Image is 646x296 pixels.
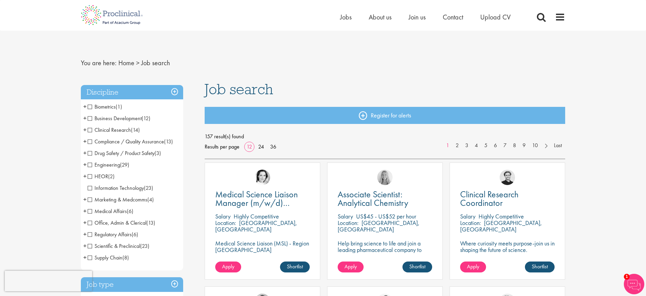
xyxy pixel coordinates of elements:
[529,142,541,150] a: 10
[88,161,120,168] span: Engineering
[443,13,463,22] span: Contact
[88,126,140,133] span: Clinical Research
[205,107,566,124] a: Register for alerts
[83,217,87,228] span: +
[460,262,486,272] a: Apply
[83,159,87,170] span: +
[255,170,270,185] img: Greta Prestel
[500,170,515,185] img: Nico Kohlwes
[624,274,630,280] span: 1
[83,171,87,181] span: +
[340,13,352,22] a: Jobs
[108,173,115,180] span: (2)
[132,231,138,238] span: (6)
[481,142,491,150] a: 5
[88,115,142,122] span: Business Development
[460,188,518,209] span: Clinical Research Coordinator
[147,196,154,203] span: (4)
[215,262,241,272] a: Apply
[256,143,266,150] a: 24
[81,58,117,67] span: You are here:
[460,240,555,253] p: Where curiosity meets purpose-join us in shaping the future of science.
[116,103,122,110] span: (1)
[215,212,231,220] span: Salary
[88,219,155,226] span: Office, Admin & Clerical
[141,58,170,67] span: Job search
[338,219,358,227] span: Location:
[215,219,236,227] span: Location:
[215,219,297,233] p: [GEOGRAPHIC_DATA], [GEOGRAPHIC_DATA]
[81,85,183,100] h3: Discipline
[338,212,353,220] span: Salary
[88,150,155,157] span: Drug Safety / Product Safety
[83,148,87,158] span: +
[120,161,129,168] span: (29)
[88,138,173,145] span: Compliance / Quality Assurance
[88,103,122,110] span: Biometrics
[268,143,279,150] a: 36
[88,219,146,226] span: Office, Admin & Clerical
[155,150,161,157] span: (3)
[356,212,416,220] p: US$45 - US$52 per hour
[519,142,529,150] a: 9
[83,125,87,135] span: +
[88,231,132,238] span: Regulatory Affairs
[452,142,462,150] a: 2
[88,138,164,145] span: Compliance / Quality Assurance
[142,115,150,122] span: (12)
[81,277,183,292] div: Job type
[338,188,408,209] span: Associate Scientist: Analytical Chemistry
[140,242,149,250] span: (23)
[234,212,279,220] p: Highly Competitive
[88,196,154,203] span: Marketing & Medcomms
[118,58,134,67] a: breadcrumb link
[83,229,87,239] span: +
[146,219,155,226] span: (13)
[215,190,310,207] a: Medical Science Liaison Manager (m/w/d) Nephrologie
[369,13,392,22] a: About us
[460,190,555,207] a: Clinical Research Coordinator
[205,131,566,142] span: 157 result(s) found
[338,240,432,272] p: Help bring science to life and join a leading pharmaceutical company to play a key role in delive...
[510,142,519,150] a: 8
[5,271,92,291] iframe: reCAPTCHA
[88,115,150,122] span: Business Development
[205,80,273,98] span: Job search
[88,173,115,180] span: HEOR
[83,101,87,112] span: +
[83,206,87,216] span: +
[402,262,432,272] a: Shortlist
[88,184,153,192] span: Information Technology
[624,274,644,294] img: Chatbot
[83,136,87,146] span: +
[460,212,475,220] span: Salary
[88,208,127,215] span: Medical Affairs
[88,161,129,168] span: Engineering
[480,13,511,22] a: Upload CV
[205,142,239,152] span: Results per page
[164,138,173,145] span: (13)
[83,252,87,263] span: +
[88,254,122,261] span: Supply Chain
[83,241,87,251] span: +
[88,254,129,261] span: Supply Chain
[467,263,479,270] span: Apply
[88,208,133,215] span: Medical Affairs
[409,13,426,22] a: Join us
[471,142,481,150] a: 4
[88,126,131,133] span: Clinical Research
[88,242,149,250] span: Scientific & Preclinical
[338,190,432,207] a: Associate Scientist: Analytical Chemistry
[88,196,147,203] span: Marketing & Medcomms
[88,103,116,110] span: Biometrics
[88,242,140,250] span: Scientific & Preclinical
[490,142,500,150] a: 6
[127,208,133,215] span: (6)
[377,170,393,185] img: Shannon Briggs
